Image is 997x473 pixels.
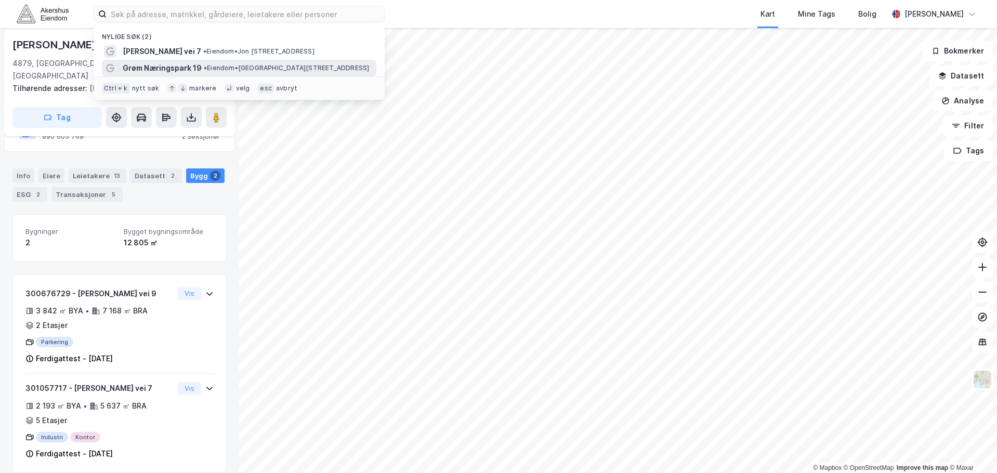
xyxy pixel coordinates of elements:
[813,464,842,471] a: Mapbox
[203,47,206,55] span: •
[858,8,876,20] div: Bolig
[204,64,207,72] span: •
[12,84,89,93] span: Tilhørende adresser:
[236,84,250,93] div: velg
[36,305,83,317] div: 3 842 ㎡ BYA
[107,6,384,22] input: Søk på adresse, matrikkel, gårdeiere, leietakere eller personer
[904,8,964,20] div: [PERSON_NAME]
[108,189,119,200] div: 5
[897,464,948,471] a: Improve this map
[36,414,67,427] div: 5 Etasjer
[124,237,214,249] div: 12 805 ㎡
[36,448,113,460] div: Ferdigattest - [DATE]
[123,45,201,58] span: [PERSON_NAME] vei 7
[945,423,997,473] div: Kontrollprogram for chat
[123,62,202,74] span: Grøm Næringspark 19
[36,352,113,365] div: Ferdigattest - [DATE]
[132,84,160,93] div: nytt søk
[12,107,102,128] button: Tag
[100,400,147,412] div: 5 637 ㎡ BRA
[12,187,47,202] div: ESG
[124,227,214,236] span: Bygget bygningsområde
[51,187,123,202] div: Transaksjoner
[943,115,993,136] button: Filter
[945,423,997,473] iframe: Chat Widget
[923,41,993,61] button: Bokmerker
[33,189,43,200] div: 2
[25,382,174,395] div: 301057717 - [PERSON_NAME] vei 7
[178,287,201,300] button: Vis
[36,400,81,412] div: 2 193 ㎡ BYA
[760,8,775,20] div: Kart
[189,84,216,93] div: markere
[17,5,69,23] img: akershus-eiendom-logo.9091f326c980b4bce74ccdd9f866810c.svg
[102,305,148,317] div: 7 168 ㎡ BRA
[25,287,174,300] div: 300676729 - [PERSON_NAME] vei 9
[85,307,89,315] div: •
[167,170,178,181] div: 2
[102,83,130,94] div: Ctrl + k
[25,237,115,249] div: 2
[12,36,125,53] div: [PERSON_NAME] Vei 9
[94,24,385,43] div: Nylige søk (2)
[69,168,126,183] div: Leietakere
[844,464,894,471] a: OpenStreetMap
[186,168,225,183] div: Bygg
[38,168,64,183] div: Eiere
[83,402,87,410] div: •
[933,90,993,111] button: Analyse
[12,82,218,95] div: [PERSON_NAME] Vei 7
[182,133,220,141] div: 2 Seksjoner
[203,47,314,56] span: Eiendom • Jon [STREET_ADDRESS]
[210,170,220,181] div: 2
[12,168,34,183] div: Info
[36,319,68,332] div: 2 Etasjer
[258,83,274,94] div: esc
[929,65,993,86] button: Datasett
[276,84,297,93] div: avbryt
[42,133,84,141] div: 990 605 769
[944,140,993,161] button: Tags
[12,57,174,82] div: 4879, [GEOGRAPHIC_DATA], [GEOGRAPHIC_DATA]
[130,168,182,183] div: Datasett
[204,64,369,72] span: Eiendom • [GEOGRAPHIC_DATA][STREET_ADDRESS]
[178,382,201,395] button: Vis
[973,370,992,389] img: Z
[112,170,122,181] div: 13
[25,227,115,236] span: Bygninger
[798,8,835,20] div: Mine Tags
